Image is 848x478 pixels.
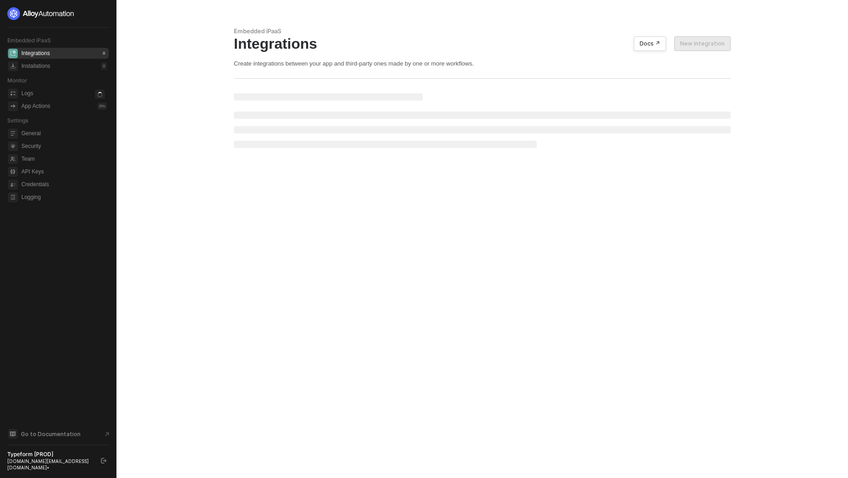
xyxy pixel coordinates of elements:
[7,428,109,439] a: Knowledge Base
[21,102,50,110] div: App Actions
[21,50,50,57] div: Integrations
[21,153,107,164] span: Team
[7,77,27,84] span: Monitor
[234,35,731,52] div: Integrations
[8,49,18,58] span: integrations
[97,102,107,110] div: 0 %
[21,192,107,203] span: Logging
[7,458,93,471] div: [DOMAIN_NAME][EMAIL_ADDRESS][DOMAIN_NAME] •
[21,62,50,70] div: Installations
[234,60,731,67] div: Create integrations between your app and third-party ones made by one or more workflows.
[101,50,107,57] div: 0
[8,61,18,71] span: installations
[7,37,51,44] span: Embedded iPaaS
[101,458,106,463] span: logout
[8,89,18,98] span: icon-logs
[7,451,93,458] div: Typeform [PROD]
[7,7,75,20] img: logo
[21,166,107,177] span: API Keys
[234,27,731,35] div: Embedded iPaaS
[8,154,18,164] span: team
[640,40,660,47] div: Docs ↗
[7,7,109,20] a: logo
[8,167,18,177] span: api-key
[21,90,33,97] div: Logs
[8,180,18,189] span: credentials
[95,90,105,99] span: icon-loader
[8,102,18,111] span: icon-app-actions
[634,36,666,51] button: Docs ↗
[102,430,111,439] span: document-arrow
[8,129,18,138] span: general
[21,128,107,139] span: General
[7,117,28,124] span: Settings
[21,430,81,438] span: Go to Documentation
[101,62,107,70] div: 0
[8,429,17,438] span: documentation
[21,179,107,190] span: Credentials
[8,142,18,151] span: security
[674,36,731,51] button: New Integration
[21,141,107,152] span: Security
[8,193,18,202] span: logging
